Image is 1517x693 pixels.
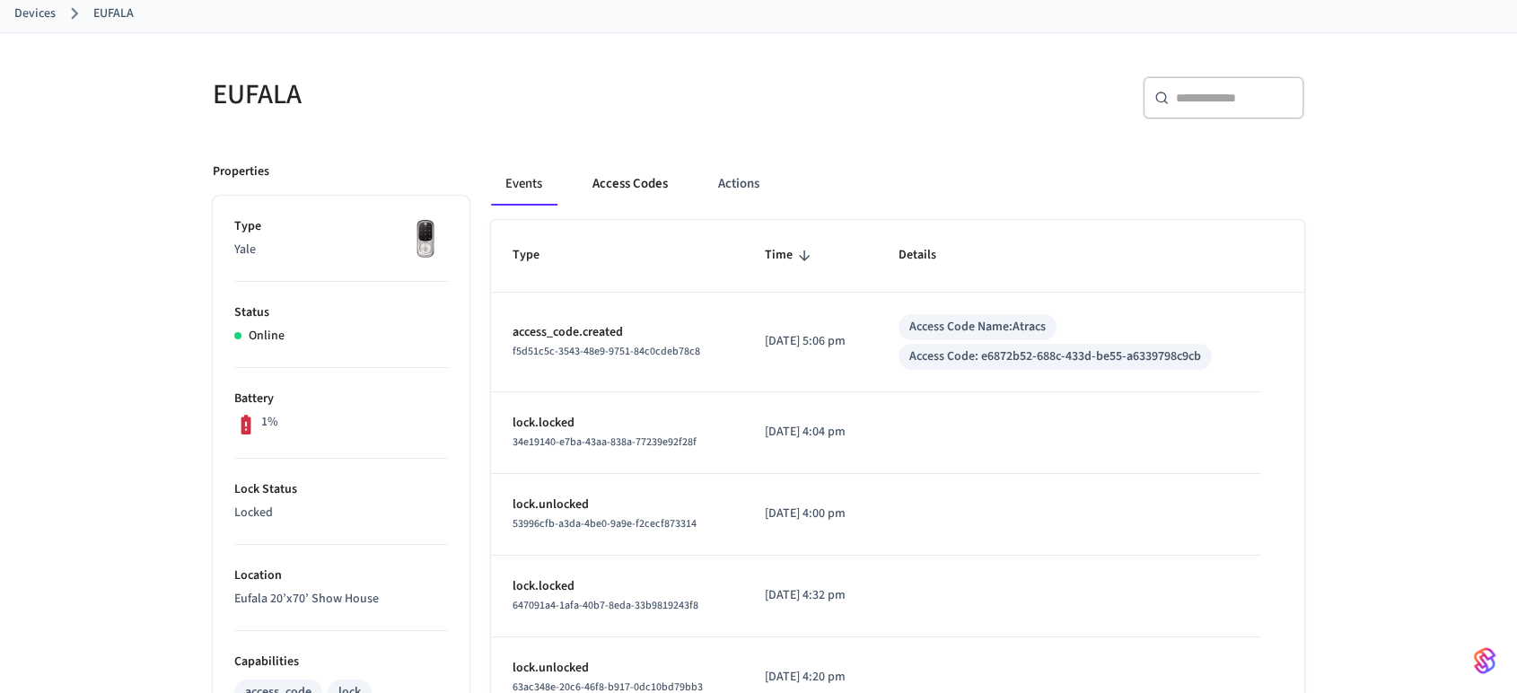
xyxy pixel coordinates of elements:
[249,327,285,346] p: Online
[234,566,448,585] p: Location
[513,241,563,269] span: Type
[765,668,855,687] p: [DATE] 4:20 pm
[513,659,722,678] p: lock.unlocked
[234,241,448,259] p: Yale
[765,504,855,523] p: [DATE] 4:00 pm
[93,4,134,23] a: EUFALA
[213,162,269,181] p: Properties
[513,516,697,531] span: 53996cfb-a3da-4be0-9a9e-f2cecf873314
[899,241,960,269] span: Details
[491,162,1304,206] div: ant example
[234,653,448,671] p: Capabilities
[513,496,722,514] p: lock.unlocked
[14,4,56,23] a: Devices
[578,162,682,206] button: Access Codes
[261,413,278,432] p: 1%
[513,434,697,450] span: 34e19140-e7ba-43aa-838a-77239e92f28f
[909,347,1201,366] div: Access Code: e6872b52-688c-433d-be55-a6339798c9cb
[234,590,448,609] p: Eufala 20’x70’ Show House
[513,323,722,342] p: access_code.created
[234,217,448,236] p: Type
[234,303,448,322] p: Status
[513,598,698,613] span: 647091a4-1afa-40b7-8eda-33b9819243f8
[234,504,448,522] p: Locked
[491,162,557,206] button: Events
[213,76,748,113] h5: EUFALA
[513,414,722,433] p: lock.locked
[234,390,448,408] p: Battery
[403,217,448,262] img: Yale Assure Touchscreen Wifi Smart Lock, Satin Nickel, Front
[765,241,816,269] span: Time
[765,332,855,351] p: [DATE] 5:06 pm
[765,586,855,605] p: [DATE] 4:32 pm
[234,480,448,499] p: Lock Status
[513,344,700,359] span: f5d51c5c-3543-48e9-9751-84c0cdeb78c8
[909,318,1046,337] div: Access Code Name: Atracs
[704,162,774,206] button: Actions
[1474,646,1495,675] img: SeamLogoGradient.69752ec5.svg
[765,423,855,442] p: [DATE] 4:04 pm
[513,577,722,596] p: lock.locked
